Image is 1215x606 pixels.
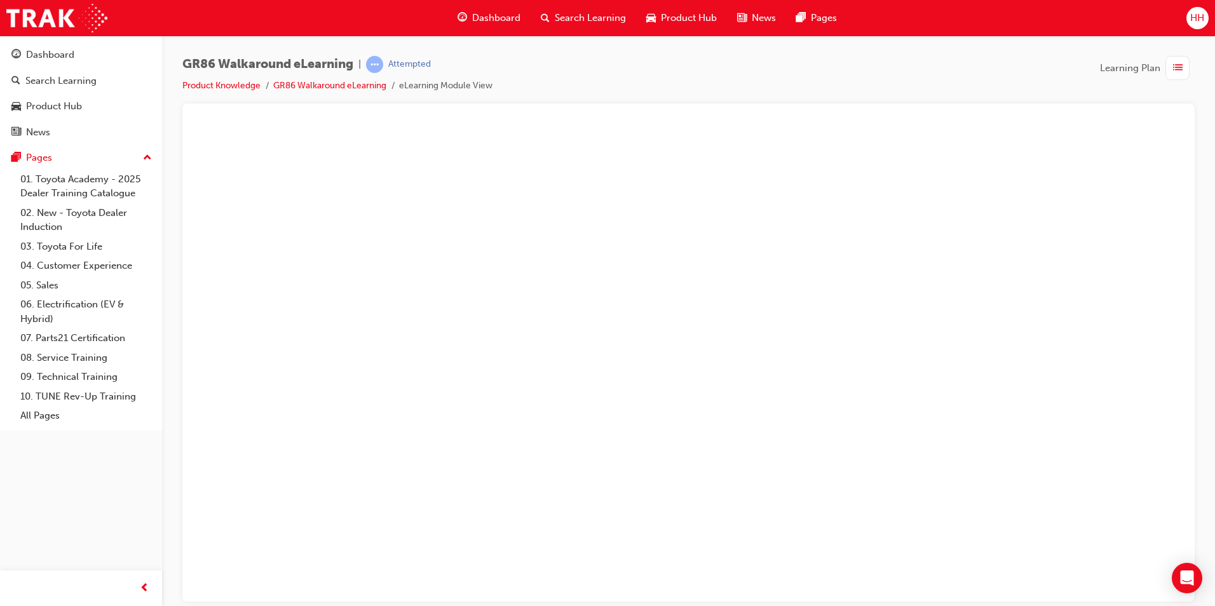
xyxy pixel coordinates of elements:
li: eLearning Module View [399,79,492,93]
span: | [358,57,361,72]
span: pages-icon [11,152,21,164]
button: Pages [5,146,157,170]
a: Dashboard [5,43,157,67]
a: 09. Technical Training [15,367,157,387]
span: GR86 Walkaround eLearning [182,57,353,72]
a: 03. Toyota For Life [15,237,157,257]
span: learningRecordVerb_ATTEMPT-icon [366,56,383,73]
div: Open Intercom Messenger [1172,563,1202,593]
a: GR86 Walkaround eLearning [273,80,386,91]
div: Pages [26,151,52,165]
span: list-icon [1173,60,1183,76]
button: DashboardSearch LearningProduct HubNews [5,41,157,146]
span: Pages [811,11,837,25]
div: Product Hub [26,99,82,114]
span: pages-icon [796,10,806,26]
span: car-icon [11,101,21,112]
button: Learning Plan [1100,56,1195,80]
a: 04. Customer Experience [15,256,157,276]
a: Product Hub [5,95,157,118]
span: Product Hub [661,11,717,25]
a: car-iconProduct Hub [636,5,727,31]
span: Search Learning [555,11,626,25]
span: car-icon [646,10,656,26]
span: news-icon [737,10,747,26]
span: guage-icon [458,10,467,26]
div: News [26,125,50,140]
span: HH [1190,11,1204,25]
div: Search Learning [25,74,97,88]
div: Attempted [388,58,431,71]
span: search-icon [11,76,20,87]
span: Learning Plan [1100,61,1160,76]
span: Dashboard [472,11,520,25]
a: news-iconNews [727,5,786,31]
span: prev-icon [140,581,149,596]
a: 06. Electrification (EV & Hybrid) [15,295,157,328]
a: All Pages [15,406,157,426]
a: 01. Toyota Academy - 2025 Dealer Training Catalogue [15,170,157,203]
div: Dashboard [26,48,74,62]
a: 08. Service Training [15,348,157,368]
a: guage-iconDashboard [447,5,531,31]
span: search-icon [541,10,550,26]
a: 05. Sales [15,276,157,295]
a: pages-iconPages [786,5,847,31]
span: News [752,11,776,25]
img: Trak [6,4,107,32]
span: guage-icon [11,50,21,61]
span: news-icon [11,127,21,138]
a: Search Learning [5,69,157,93]
button: HH [1186,7,1209,29]
a: News [5,121,157,144]
a: 07. Parts21 Certification [15,328,157,348]
a: 02. New - Toyota Dealer Induction [15,203,157,237]
a: 10. TUNE Rev-Up Training [15,387,157,407]
a: search-iconSearch Learning [531,5,636,31]
span: up-icon [143,150,152,166]
a: Product Knowledge [182,80,261,91]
